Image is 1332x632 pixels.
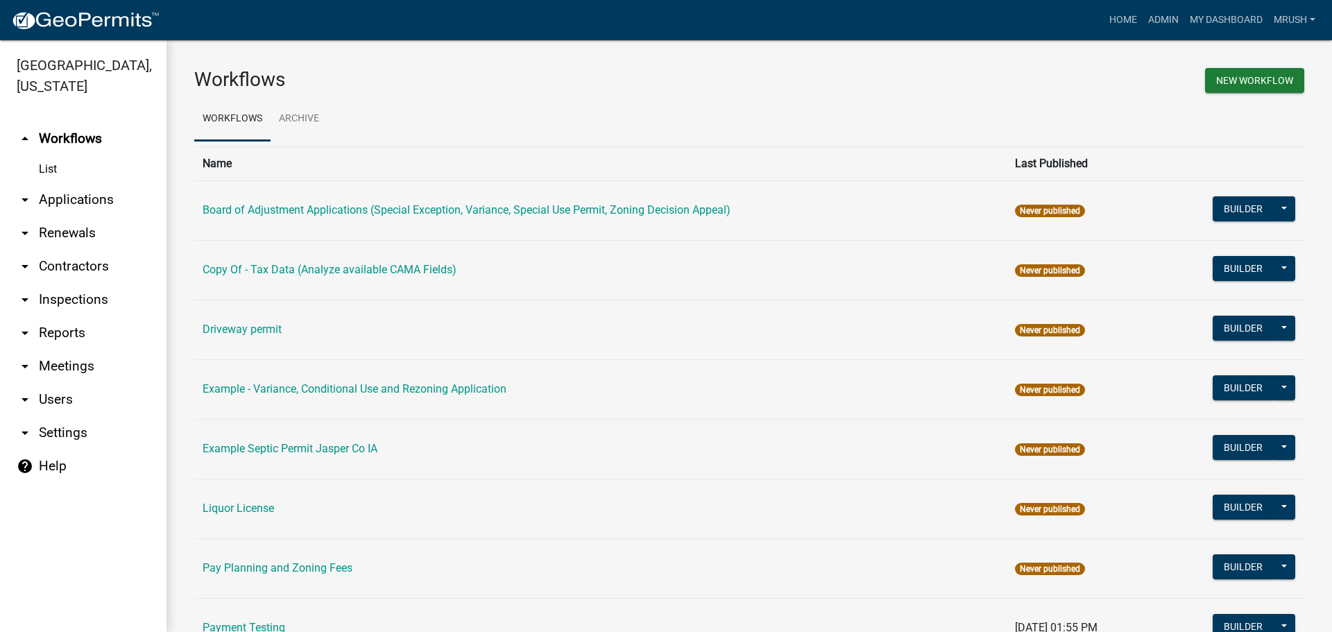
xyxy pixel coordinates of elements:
button: Builder [1213,196,1274,221]
span: Never published [1015,503,1085,515]
span: Never published [1015,324,1085,336]
i: arrow_drop_down [17,225,33,241]
i: arrow_drop_down [17,425,33,441]
a: Pay Planning and Zoning Fees [203,561,352,574]
span: Never published [1015,443,1085,456]
th: Name [194,146,1007,180]
span: Never published [1015,264,1085,277]
i: arrow_drop_down [17,358,33,375]
a: Example Septic Permit Jasper Co IA [203,442,377,455]
i: arrow_drop_down [17,191,33,208]
a: Driveway permit [203,323,282,336]
a: Admin [1143,7,1184,33]
span: Never published [1015,205,1085,217]
h3: Workflows [194,68,739,92]
button: Builder [1213,495,1274,520]
a: Board of Adjustment Applications (Special Exception, Variance, Special Use Permit, Zoning Decisio... [203,203,731,216]
a: Workflows [194,97,271,142]
button: Builder [1213,435,1274,460]
a: Liquor License [203,502,274,515]
a: My Dashboard [1184,7,1268,33]
a: Example - Variance, Conditional Use and Rezoning Application [203,382,506,395]
button: New Workflow [1205,68,1304,93]
button: Builder [1213,554,1274,579]
i: arrow_drop_down [17,325,33,341]
span: Never published [1015,563,1085,575]
a: MRush [1268,7,1321,33]
i: arrow_drop_down [17,291,33,308]
span: Never published [1015,384,1085,396]
a: Archive [271,97,327,142]
i: arrow_drop_down [17,258,33,275]
a: Home [1104,7,1143,33]
button: Builder [1213,316,1274,341]
i: help [17,458,33,475]
th: Last Published [1007,146,1154,180]
a: Copy Of - Tax Data (Analyze available CAMA Fields) [203,263,456,276]
i: arrow_drop_down [17,391,33,408]
i: arrow_drop_up [17,130,33,147]
button: Builder [1213,375,1274,400]
button: Builder [1213,256,1274,281]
